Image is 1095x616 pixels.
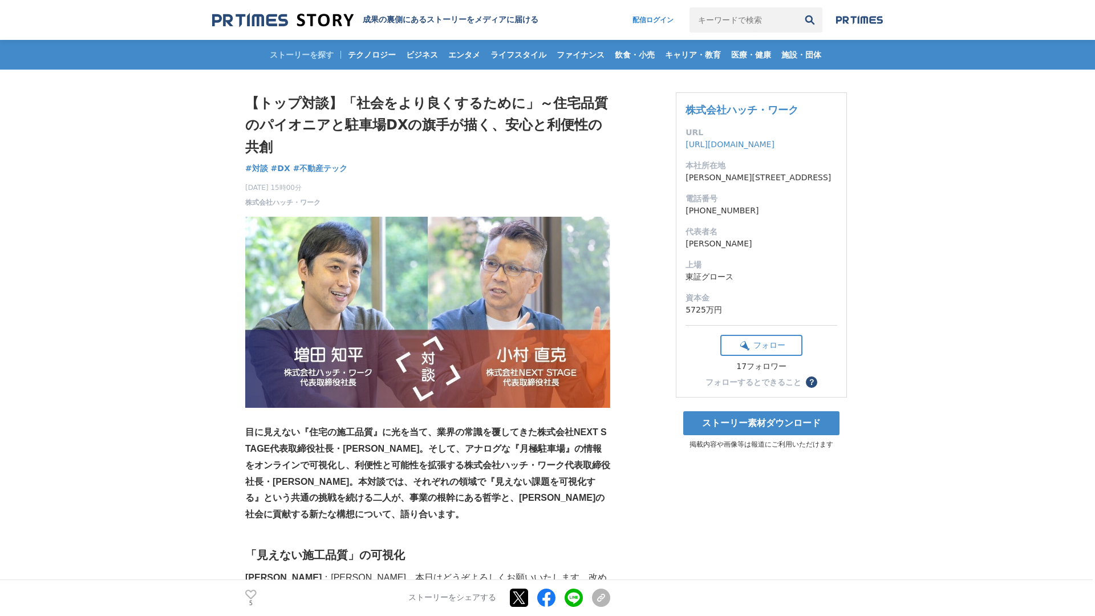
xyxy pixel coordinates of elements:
div: 17フォロワー [720,362,802,372]
a: #DX [271,163,290,175]
span: 医療・健康 [727,50,776,60]
a: #対談 [245,163,268,175]
a: 株式会社ハッチ・ワーク [245,197,321,208]
span: 施設・団体 [777,50,826,60]
button: フォロー [720,335,802,356]
h1: 【トップ対談】「社会をより良くするために」～住宅品質のパイオニアと駐車場DXの旗手が描く、安心と利便性の共創 [245,92,610,158]
dt: 本社所在地 [686,160,837,172]
span: #不動産テック [293,163,348,173]
strong: [PERSON_NAME] [245,573,322,582]
a: [URL][DOMAIN_NAME] [686,140,774,149]
p: 5 [245,601,257,606]
span: #DX [271,163,290,173]
a: テクノロジー [343,40,400,70]
img: prtimes [836,15,883,25]
span: 飲食・小売 [610,50,659,60]
dt: 電話番号 [686,193,837,205]
a: ストーリー素材ダウンロード [683,411,839,435]
a: ライフスタイル [486,40,551,70]
dt: 資本金 [686,292,837,304]
a: 株式会社ハッチ・ワーク [686,104,798,116]
img: thumbnail_705ecd80-6ce4-11f0-945f-af5368810596.JPG [245,217,610,408]
span: #対談 [245,163,268,173]
dt: 上場 [686,259,837,271]
a: ファイナンス [552,40,609,70]
h2: 成果の裏側にあるストーリーをメディアに届ける [363,15,538,25]
span: ビジネス [401,50,443,60]
a: #不動産テック [293,163,348,175]
span: [DATE] 15時00分 [245,183,321,193]
p: ストーリーをシェアする [408,593,496,603]
span: ライフスタイル [486,50,551,60]
div: フォローするとできること [705,378,801,386]
span: エンタメ [444,50,485,60]
dd: 5725万円 [686,304,837,316]
a: 成果の裏側にあるストーリーをメディアに届ける 成果の裏側にあるストーリーをメディアに届ける [212,13,538,28]
button: ？ [806,376,817,388]
a: キャリア・教育 [660,40,725,70]
a: ビジネス [401,40,443,70]
dd: 東証グロース [686,271,837,283]
span: テクノロジー [343,50,400,60]
dt: 代表者名 [686,226,837,238]
button: 検索 [797,7,822,33]
dd: [PHONE_NUMBER] [686,205,837,217]
dt: URL [686,127,837,139]
a: 配信ログイン [621,7,685,33]
img: 成果の裏側にあるストーリーをメディアに届ける [212,13,354,28]
a: エンタメ [444,40,485,70]
a: 飲食・小売 [610,40,659,70]
span: キャリア・教育 [660,50,725,60]
span: ファイナンス [552,50,609,60]
a: 医療・健康 [727,40,776,70]
a: 施設・団体 [777,40,826,70]
strong: 目に見えない『住宅の施工品質』に光を当て、業界の常識を覆してきた株式会社NEXT STAGE代表取締役社長・[PERSON_NAME]。そして、アナログな『月極駐車場』の情報をオンラインで可視化... [245,427,610,519]
span: ？ [808,378,816,386]
dd: [PERSON_NAME] [686,238,837,250]
p: 掲載内容や画像等は報道にご利用いただけます [676,440,847,449]
strong: 「見えない施工品質」の可視化 [245,549,405,561]
dd: [PERSON_NAME][STREET_ADDRESS] [686,172,837,184]
input: キーワードで検索 [690,7,797,33]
